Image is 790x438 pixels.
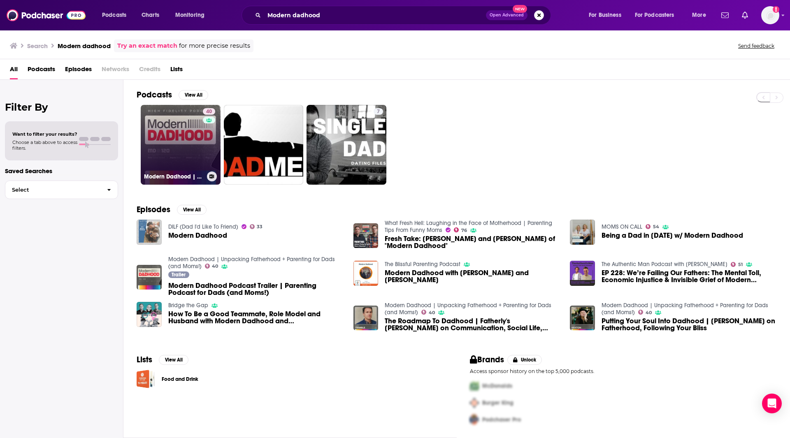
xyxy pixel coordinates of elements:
[27,42,48,50] h3: Search
[602,223,642,230] a: MOMS ON CALL
[353,306,379,331] img: The Roadmap To Dadhood | Fatherly's Tyghe Trimble on Communication, Social Life, Roughhousing
[170,63,183,79] a: Lists
[467,378,482,394] img: First Pro Logo
[486,10,527,20] button: Open AdvancedNew
[718,8,732,22] a: Show notifications dropdown
[137,265,162,290] img: Modern Dadhood Podcast Trailer | Parenting Podcast for Dads (and Moms!)
[570,220,595,245] img: Being a Dad in 2024 w/ Modern Dadhood
[762,394,782,413] div: Open Intercom Messenger
[570,306,595,331] img: Putting Your Soul Into Dadhood | Martin Sexton on Fatherhood, Following Your Bliss
[738,263,743,267] span: 51
[28,63,55,79] a: Podcasts
[602,261,727,268] a: The Authentic Man Podcast with David Chambers
[570,261,595,286] a: EP 228: We’re Failing Our Fathers: The Mental Toll, Economic Injustice & Invisible Grief of Moder...
[482,416,521,423] span: Podchaser Pro
[175,9,204,21] span: Monitoring
[117,41,177,51] a: Try an exact match
[168,311,344,324] a: How To Be a Good Teammate, Role Model and Husband with Modern Dadhood and Teddy the Doula
[58,42,111,50] h3: Modern dadhood
[136,9,164,22] a: Charts
[686,9,716,22] button: open menu
[10,63,18,79] span: All
[385,235,560,249] a: Fresh Take: Adam Flaherty and Marc Checket of "Modern Dadhood"
[385,317,560,331] a: The Roadmap To Dadhood | Fatherly's Tyghe Trimble on Communication, Social Life, Roughhousing
[137,302,162,327] a: How To Be a Good Teammate, Role Model and Husband with Modern Dadhood and Teddy the Doula
[137,355,152,365] h2: Lists
[5,181,118,199] button: Select
[638,310,652,315] a: 40
[137,370,155,388] a: Food and Drink
[385,235,560,249] span: Fresh Take: [PERSON_NAME] and [PERSON_NAME] of "Modern Dadhood"
[646,224,659,229] a: 54
[507,355,542,365] button: Unlock
[761,6,779,24] span: Logged in as AtriaBooks
[179,90,208,100] button: View All
[353,261,379,286] img: Modern Dadhood with Adam Flaherty and Marc Checket
[249,6,559,25] div: Search podcasts, credits, & more...
[137,355,188,365] a: ListsView All
[7,7,86,23] img: Podchaser - Follow, Share and Rate Podcasts
[206,108,212,116] span: 40
[385,317,560,331] span: The Roadmap To Dadhood | Fatherly's [PERSON_NAME] on Communication, Social Life, Roughhousing
[602,317,777,331] span: Putting Your Soul Into Dadhood | [PERSON_NAME] on Fatherhood, Following Your Bliss
[137,220,162,245] img: Modern Dadhood
[377,108,380,116] span: 7
[159,355,188,365] button: View All
[65,63,92,79] span: Episodes
[162,375,198,384] a: Food and Drink
[168,302,208,309] a: Bridge the Gap
[257,225,263,229] span: 33
[482,399,513,406] span: Burger King
[264,9,486,22] input: Search podcasts, credits, & more...
[12,139,77,151] span: Choose a tab above to access filters.
[5,187,100,192] span: Select
[731,262,743,267] a: 51
[137,90,172,100] h2: Podcasts
[168,232,227,239] a: Modern Dadhood
[177,205,207,215] button: View All
[602,269,777,283] a: EP 228: We’re Failing Our Fathers: The Mental Toll, Economic Injustice & Invisible Grief of Moder...
[739,8,751,22] a: Show notifications dropdown
[602,317,777,331] a: Putting Your Soul Into Dadhood | Martin Sexton on Fatherhood, Following Your Bliss
[5,167,118,175] p: Saved Searches
[773,6,779,13] svg: Add a profile image
[653,225,659,229] span: 54
[205,264,218,269] a: 40
[602,302,768,316] a: Modern Dadhood | Unpacking Fatherhood + Parenting for Dads (and Moms!)
[583,9,632,22] button: open menu
[385,302,551,316] a: Modern Dadhood | Unpacking Fatherhood + Parenting for Dads (and Moms!)
[374,108,383,115] a: 7
[589,9,621,21] span: For Business
[102,9,126,21] span: Podcasts
[353,223,379,248] img: Fresh Take: Adam Flaherty and Marc Checket of "Modern Dadhood"
[467,411,482,428] img: Third Pro Logo
[170,9,215,22] button: open menu
[470,368,777,374] p: Access sponsor history on the top 5,000 podcasts.
[212,264,218,268] span: 40
[385,269,560,283] span: Modern Dadhood with [PERSON_NAME] and [PERSON_NAME]
[470,355,504,365] h2: Brands
[385,269,560,283] a: Modern Dadhood with Adam Flaherty and Marc Checket
[761,6,779,24] img: User Profile
[168,282,344,296] a: Modern Dadhood Podcast Trailer | Parenting Podcast for Dads (and Moms!)
[137,204,207,215] a: EpisodesView All
[602,232,743,239] span: Being a Dad in [DATE] w/ Modern Dadhood
[736,42,777,49] button: Send feedback
[490,13,524,17] span: Open Advanced
[179,41,250,51] span: for more precise results
[96,9,137,22] button: open menu
[137,90,208,100] a: PodcastsView All
[168,311,344,324] span: How To Be a Good Teammate, Role Model and Husband with Modern Dadhood and [PERSON_NAME] the Doula
[602,232,743,239] a: Being a Dad in 2024 w/ Modern Dadhood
